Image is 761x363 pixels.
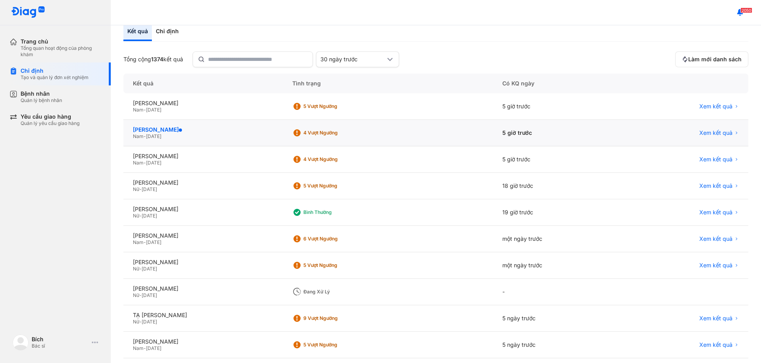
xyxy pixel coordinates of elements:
div: 4 Vượt ngưỡng [303,130,367,136]
span: - [139,186,142,192]
span: - [144,345,146,351]
div: - [493,279,621,305]
div: 30 ngày trước [320,56,385,63]
span: Nam [133,133,144,139]
div: [PERSON_NAME] [133,259,273,266]
div: 5 Vượt ngưỡng [303,103,367,110]
div: Chỉ định [152,23,183,41]
span: - [144,107,146,113]
span: Làm mới danh sách [688,56,742,63]
span: - [144,160,146,166]
div: Tổng cộng kết quả [123,56,183,63]
span: - [139,292,142,298]
span: Nữ [133,186,139,192]
span: [DATE] [146,107,161,113]
span: [DATE] [146,345,161,351]
span: Xem kết quả [699,315,733,322]
span: [DATE] [142,319,157,325]
div: Quản lý yêu cầu giao hàng [21,120,80,127]
div: 5 Vượt ngưỡng [303,183,367,189]
div: 5 giờ trước [493,120,621,146]
div: 5 ngày trước [493,305,621,332]
span: - [144,239,146,245]
div: [PERSON_NAME] [133,126,273,133]
span: Xem kết quả [699,156,733,163]
div: Tạo và quản lý đơn xét nghiệm [21,74,89,81]
span: - [139,213,142,219]
div: 4 Vượt ngưỡng [303,156,367,163]
img: logo [11,6,45,19]
div: Bệnh nhân [21,90,62,97]
span: Nữ [133,266,139,272]
span: - [139,319,142,325]
div: 9 Vượt ngưỡng [303,315,367,321]
div: 18 giờ trước [493,173,621,199]
div: Có KQ ngày [493,74,621,93]
div: 5 giờ trước [493,93,621,120]
span: Xem kết quả [699,235,733,242]
div: 5 Vượt ngưỡng [303,262,367,268]
div: Kết quả [123,74,283,93]
div: một ngày trước [493,252,621,279]
div: 5 giờ trước [493,146,621,173]
span: [DATE] [142,213,157,219]
div: Quản lý bệnh nhân [21,97,62,104]
span: [DATE] [142,292,157,298]
div: một ngày trước [493,226,621,252]
div: Yêu cầu giao hàng [21,113,80,120]
span: Nam [133,239,144,245]
div: [PERSON_NAME] [133,232,273,239]
div: [PERSON_NAME] [133,100,273,107]
span: [DATE] [142,266,157,272]
div: [PERSON_NAME] [133,153,273,160]
div: 5 Vượt ngưỡng [303,342,367,348]
div: Chỉ định [21,67,89,74]
span: [DATE] [146,133,161,139]
div: Tổng quan hoạt động của phòng khám [21,45,101,58]
span: Nữ [133,319,139,325]
img: logo [13,335,28,350]
button: Làm mới danh sách [675,51,748,67]
span: - [139,266,142,272]
div: 6 Vượt ngưỡng [303,236,367,242]
div: [PERSON_NAME] [133,285,273,292]
div: [PERSON_NAME] [133,206,273,213]
span: [DATE] [146,160,161,166]
div: [PERSON_NAME] [133,179,273,186]
div: Trang chủ [21,38,101,45]
div: Bình thường [303,209,367,216]
span: Nữ [133,213,139,219]
span: [DATE] [146,239,161,245]
div: Bác sĩ [32,343,89,349]
span: Xem kết quả [699,341,733,348]
span: Nữ [133,292,139,298]
span: - [144,133,146,139]
div: Tình trạng [283,74,493,93]
div: Kết quả [123,23,152,41]
span: 1374 [151,56,163,62]
span: Xem kết quả [699,129,733,136]
span: Nam [133,107,144,113]
span: Xem kết quả [699,103,733,110]
span: Nam [133,160,144,166]
span: Nam [133,345,144,351]
div: [PERSON_NAME] [133,338,273,345]
div: 5 ngày trước [493,332,621,358]
div: 19 giờ trước [493,199,621,226]
span: Xem kết quả [699,209,733,216]
div: Đang xử lý [303,289,367,295]
div: TẠ [PERSON_NAME] [133,312,273,319]
span: 2050 [740,8,752,13]
span: Xem kết quả [699,182,733,189]
div: Bích [32,336,89,343]
span: Xem kết quả [699,262,733,269]
span: [DATE] [142,186,157,192]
